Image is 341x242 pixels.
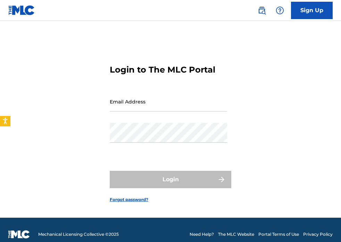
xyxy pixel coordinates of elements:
a: Portal Terms of Use [258,231,299,237]
h3: Login to The MLC Portal [110,65,215,75]
a: Public Search [255,3,269,17]
img: MLC Logo [8,5,35,15]
a: The MLC Website [218,231,254,237]
a: Forgot password? [110,197,148,203]
img: logo [8,230,30,239]
span: Mechanical Licensing Collective © 2025 [38,231,119,237]
a: Sign Up [291,2,333,19]
iframe: Chat Widget [306,209,341,242]
a: Privacy Policy [303,231,333,237]
img: search [258,6,266,15]
div: Help [273,3,287,17]
a: Need Help? [190,231,214,237]
img: help [276,6,284,15]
